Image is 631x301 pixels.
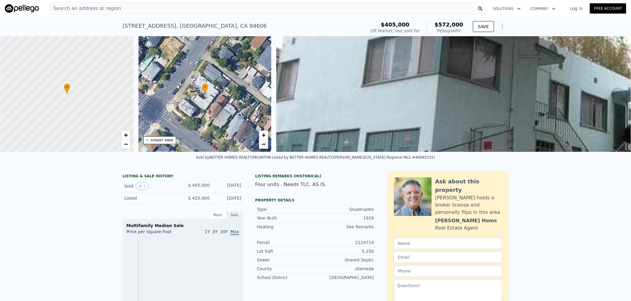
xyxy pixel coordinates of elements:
div: See Remarks [315,224,374,230]
div: Property details [255,198,376,203]
div: [DATE] [214,182,241,190]
span: − [124,140,128,148]
div: Real Estate Agent [435,224,478,232]
div: Quadruplex [315,206,374,212]
div: Four units . Needs TLC. AS IS. [255,181,376,188]
span: + [262,131,266,139]
button: Solutions [488,3,526,14]
a: Zoom out [121,140,130,149]
input: Name [394,238,503,249]
div: LISTING & SALE HISTORY [122,174,243,180]
div: 5,250 [315,248,374,254]
div: Off Market, last sold for [370,28,420,34]
span: • [202,84,208,90]
input: Phone [394,265,503,277]
div: Type [257,206,315,212]
div: Shared Septic [315,257,374,263]
a: Free Account [590,3,626,14]
div: [STREET_ADDRESS] , [GEOGRAPHIC_DATA] , CA 94606 [122,22,267,30]
div: • [64,84,70,94]
div: Parcel [257,239,315,246]
div: County [257,266,315,272]
span: $ 405,000 [188,183,210,188]
span: 1Y [205,229,210,234]
div: Rent [209,211,226,219]
div: [GEOGRAPHIC_DATA] [315,274,374,280]
div: [PERSON_NAME] Homs [435,217,497,224]
div: STREET VIEW [151,138,173,143]
div: Lot Sqft [257,248,315,254]
span: $ 425,000 [188,196,210,201]
div: Year Built [257,215,315,221]
div: Sale [226,211,243,219]
a: Zoom in [121,131,130,140]
span: $572,000 [435,21,463,28]
div: Sold [124,182,178,190]
button: Company [526,3,560,14]
a: Zoom in [259,131,268,140]
span: 3Y [212,229,217,234]
div: Listed [124,195,178,201]
button: View historical data [136,182,148,190]
div: Multifamily Median Sale [126,223,239,229]
div: [DATE] [214,195,241,201]
div: Alameda [315,266,374,272]
div: 2124714 [315,239,374,246]
span: $405,000 [381,21,410,28]
div: Ask about this property [435,177,503,194]
span: + [124,131,128,139]
div: Price per Square Foot [126,229,183,238]
img: Pellego [5,4,39,13]
span: 10Y [220,229,228,234]
button: Show Options [496,21,509,33]
div: • [202,84,208,94]
button: SAVE [473,21,494,32]
div: 1929 [315,215,374,221]
div: Sewer [257,257,315,263]
span: Search an address or region [49,5,121,12]
span: • [64,84,70,90]
span: Max [230,229,239,235]
div: Listed by BETTER HOMES REALTY/[PERSON_NAME] ([US_STATE] Regional MLS #40685231) [272,155,435,160]
a: Log In [563,5,590,11]
a: Zoom out [259,140,268,149]
div: Pellego ARV [435,28,463,34]
div: Sold by BETTER HOMES REALTY/MCARTHR . [196,155,272,160]
span: − [262,140,266,148]
div: [PERSON_NAME] holds a broker license and personally flips in this area [435,194,503,216]
input: Email [394,252,503,263]
div: Heating [257,224,315,230]
div: Listing Remarks (Historical) [255,174,376,179]
div: School District [257,274,315,280]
